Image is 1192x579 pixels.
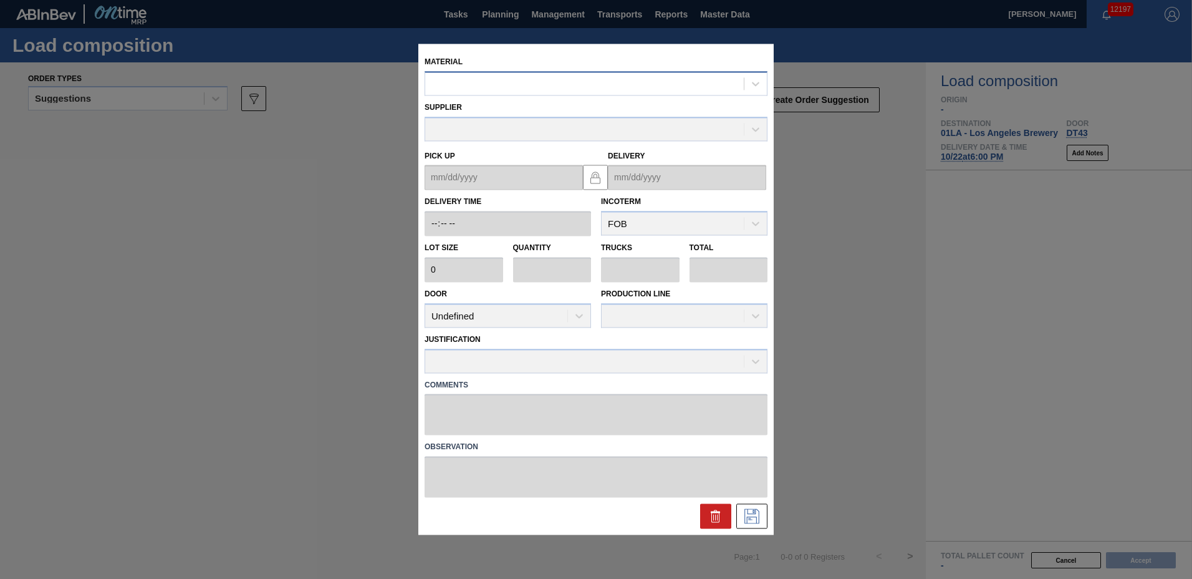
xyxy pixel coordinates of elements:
[425,193,591,212] label: Delivery Time
[425,165,583,190] input: mm/dd/yyyy
[425,152,455,160] label: Pick up
[601,244,632,253] label: Trucks
[588,170,603,185] img: locked
[601,289,670,298] label: Production Line
[700,504,731,529] div: Delete Suggestion
[736,504,767,529] div: Save Suggestion
[425,57,463,66] label: Material
[425,335,481,344] label: Justification
[513,244,551,253] label: Quantity
[425,103,462,112] label: Supplier
[425,439,767,457] label: Observation
[425,289,447,298] label: Door
[608,165,766,190] input: mm/dd/yyyy
[425,240,503,258] label: Lot size
[690,244,714,253] label: Total
[425,376,767,394] label: Comments
[583,165,608,190] button: locked
[608,152,645,160] label: Delivery
[601,198,641,207] label: Incoterm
